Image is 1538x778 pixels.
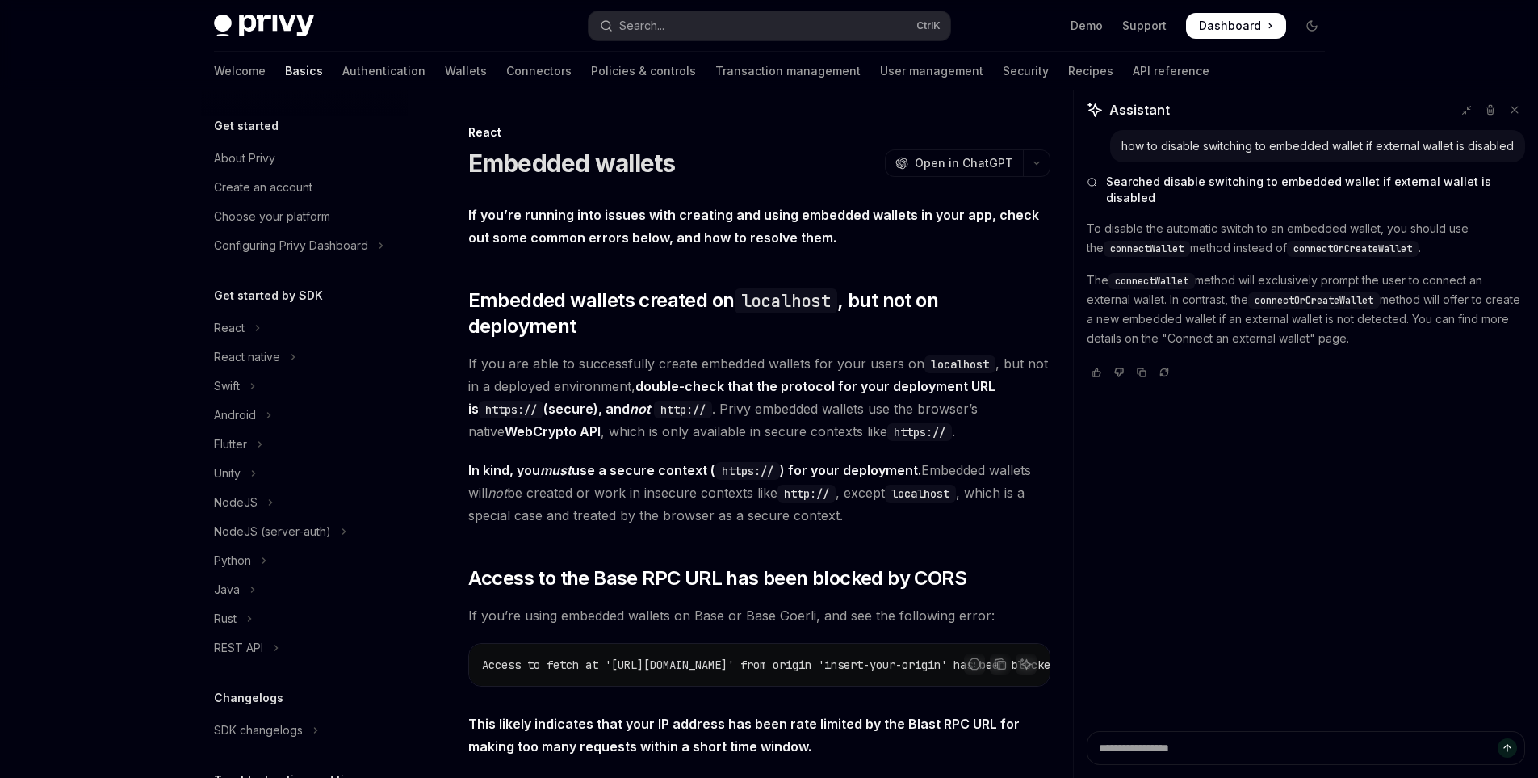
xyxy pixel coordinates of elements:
[201,488,408,517] button: Toggle NodeJS section
[214,149,275,168] div: About Privy
[468,459,1050,527] span: Embedded wallets will be created or work in insecure contexts like , except , which is a special ...
[201,517,408,546] button: Toggle NodeJS (server-auth) section
[1255,294,1373,307] span: connectOrCreateWallet
[1110,242,1184,255] span: connectWallet
[214,347,280,367] div: React native
[1199,18,1261,34] span: Dashboard
[880,52,983,90] a: User management
[214,207,330,226] div: Choose your platform
[445,52,487,90] a: Wallets
[715,462,780,480] code: https://
[1299,13,1325,39] button: Toggle dark mode
[1132,364,1151,381] button: Copy chat response
[885,149,1023,177] button: Open in ChatGPT
[916,19,941,32] span: Ctrl K
[619,16,664,36] div: Search...
[201,202,408,231] a: Choose your platform
[214,286,323,305] h5: Get started by SDK
[506,52,572,90] a: Connectors
[214,116,279,136] h5: Get started
[201,343,408,372] button: Toggle React native section
[1071,18,1103,34] a: Demo
[715,52,861,90] a: Transaction management
[214,522,331,541] div: NodeJS (server-auth)
[201,372,408,401] button: Toggle Swift section
[1109,100,1170,120] span: Assistant
[1068,52,1113,90] a: Recipes
[1155,364,1174,381] button: Reload last chat
[214,318,245,338] div: React
[1109,364,1129,381] button: Vote that response was not good
[735,288,838,313] code: localhost
[214,178,312,197] div: Create an account
[885,485,956,503] code: localhost
[468,378,995,417] strong: double-check that the protocol for your deployment URL is (secure), and
[1087,271,1525,348] p: The method will exclusively prompt the user to connect an external wallet. In contrast, the metho...
[468,288,1050,339] span: Embedded wallets created on , but not on deployment
[1087,364,1106,381] button: Vote that response was good
[1115,275,1188,288] span: connectWallet
[201,459,408,488] button: Toggle Unity section
[1186,13,1286,39] a: Dashboard
[468,462,921,478] strong: In kind, you use a secure context ( ) for your deployment.
[201,231,408,260] button: Toggle Configuring Privy Dashboard section
[630,401,651,417] em: not
[479,401,543,418] code: https://
[915,155,1013,171] span: Open in ChatGPT
[214,15,314,37] img: dark logo
[201,430,408,459] button: Toggle Flutter section
[214,236,368,255] div: Configuring Privy Dashboard
[214,435,247,454] div: Flutter
[468,124,1050,141] div: React
[468,149,676,178] h1: Embedded wallets
[214,376,240,396] div: Swift
[201,401,408,430] button: Toggle Android section
[1003,52,1049,90] a: Security
[214,464,241,483] div: Unity
[777,485,836,503] code: http://
[201,144,408,173] a: About Privy
[488,485,507,501] em: not
[1106,174,1525,206] span: Searched disable switching to embedded wallet if external wallet is disabled
[1133,52,1209,90] a: API reference
[201,313,408,343] button: Toggle React section
[214,52,266,90] a: Welcome
[468,207,1039,246] strong: If you’re running into issues with creating and using embedded wallets in your app, check out som...
[1121,138,1514,154] div: how to disable switching to embedded wallet if external wallet is disabled
[1087,174,1525,206] button: Searched disable switching to embedded wallet if external wallet is disabled
[342,52,425,90] a: Authentication
[1293,242,1412,255] span: connectOrCreateWallet
[201,546,408,575] button: Toggle Python section
[214,406,256,425] div: Android
[540,462,572,478] em: must
[924,355,995,373] code: localhost
[214,493,258,512] div: NodeJS
[887,423,952,441] code: https://
[654,401,712,418] code: http://
[1087,219,1525,258] p: To disable the automatic switch to an embedded wallet, you should use the method instead of .
[589,11,950,40] button: Open search
[285,52,323,90] a: Basics
[201,173,408,202] a: Create an account
[468,352,1050,443] span: If you are able to successfully create embedded wallets for your users on , but not in a deployed...
[1122,18,1167,34] a: Support
[505,423,601,440] a: WebCrypto API
[591,52,696,90] a: Policies & controls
